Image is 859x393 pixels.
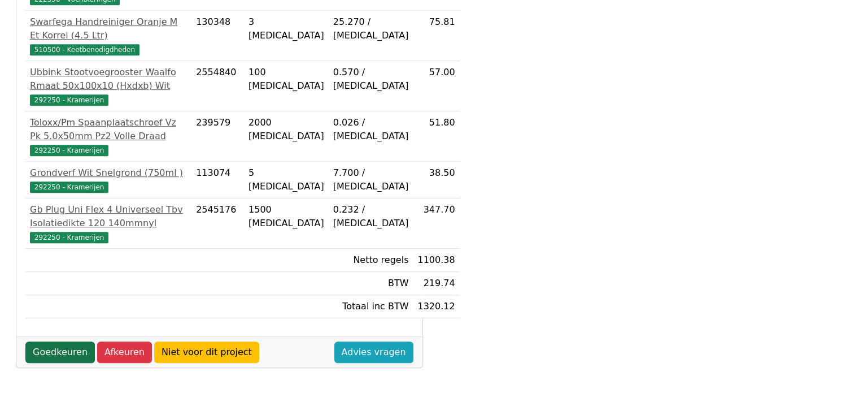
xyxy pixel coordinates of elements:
span: 510500 - Keetbenodigdheden [30,44,139,55]
td: 219.74 [413,272,459,295]
span: 292250 - Kramerijen [30,145,108,156]
td: 113074 [191,162,244,198]
td: 75.81 [413,11,459,61]
a: Afkeuren [97,342,152,363]
td: 2545176 [191,198,244,249]
div: 2000 [MEDICAL_DATA] [248,116,324,143]
div: Grondverf Wit Snelgrond (750ml ) [30,166,187,180]
a: Advies vragen [334,342,413,363]
a: Swarfega Handreiniger Oranje M Et Korrel (4.5 Ltr)510500 - Keetbenodigdheden [30,15,187,56]
span: 292250 - Kramerijen [30,182,108,193]
div: 7.700 / [MEDICAL_DATA] [333,166,409,193]
a: Niet voor dit project [154,342,259,363]
span: 292250 - Kramerijen [30,94,108,106]
a: Toloxx/Pm Spaanplaatschroef Vz Pk 5.0x50mm Pz2 Volle Draad292250 - Kramerijen [30,116,187,157]
td: 1320.12 [413,295,459,318]
div: 25.270 / [MEDICAL_DATA] [333,15,409,42]
div: 1500 [MEDICAL_DATA] [248,203,324,230]
td: 57.00 [413,61,459,111]
td: 51.80 [413,111,459,162]
span: 292250 - Kramerijen [30,232,108,243]
div: 3 [MEDICAL_DATA] [248,15,324,42]
div: 0.232 / [MEDICAL_DATA] [333,203,409,230]
td: 38.50 [413,162,459,198]
div: Gb Plug Uni Flex 4 Universeel Tbv Isolatiedikte 120 140mmnyl [30,203,187,230]
a: Grondverf Wit Snelgrond (750ml )292250 - Kramerijen [30,166,187,193]
td: 239579 [191,111,244,162]
td: Totaal inc BTW [329,295,413,318]
div: 100 [MEDICAL_DATA] [248,66,324,93]
div: 0.570 / [MEDICAL_DATA] [333,66,409,93]
a: Ubbink Stootvoegrooster Waalfo Rmaat 50x100x10 (Hxdxb) Wit292250 - Kramerijen [30,66,187,106]
a: Goedkeuren [25,342,95,363]
td: 347.70 [413,198,459,249]
div: Swarfega Handreiniger Oranje M Et Korrel (4.5 Ltr) [30,15,187,42]
div: Ubbink Stootvoegrooster Waalfo Rmaat 50x100x10 (Hxdxb) Wit [30,66,187,93]
td: Netto regels [329,249,413,272]
td: 1100.38 [413,249,459,272]
div: Toloxx/Pm Spaanplaatschroef Vz Pk 5.0x50mm Pz2 Volle Draad [30,116,187,143]
a: Gb Plug Uni Flex 4 Universeel Tbv Isolatiedikte 120 140mmnyl292250 - Kramerijen [30,203,187,244]
div: 5 [MEDICAL_DATA] [248,166,324,193]
td: 2554840 [191,61,244,111]
td: BTW [329,272,413,295]
div: 0.026 / [MEDICAL_DATA] [333,116,409,143]
td: 130348 [191,11,244,61]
